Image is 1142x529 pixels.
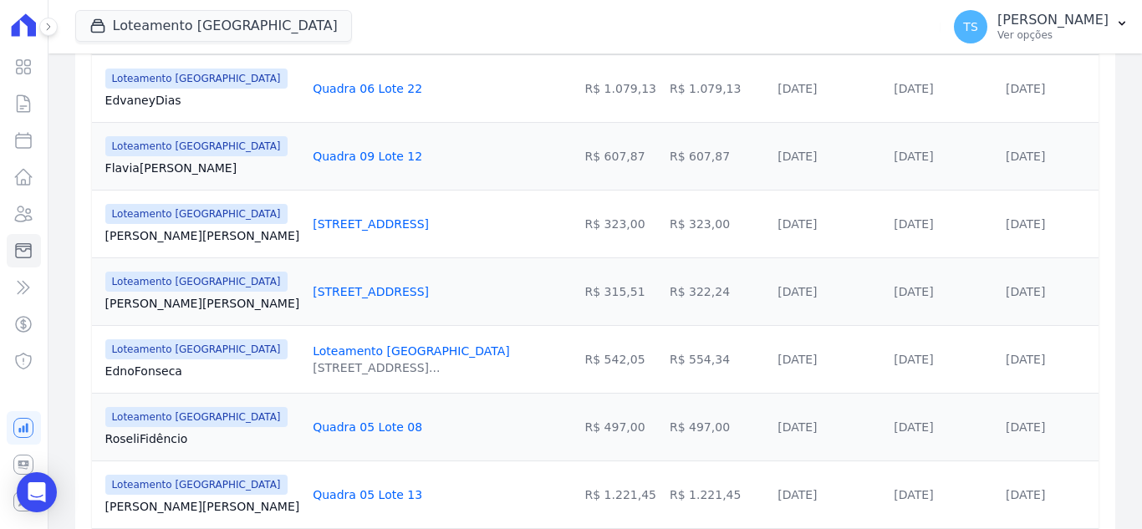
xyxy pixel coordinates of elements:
[1006,353,1045,366] a: [DATE]
[313,344,510,358] a: Loteamento [GEOGRAPHIC_DATA]
[1006,285,1045,298] a: [DATE]
[313,82,422,95] a: Quadra 06 Lote 22
[105,430,300,447] a: RoseliFidêncio
[1006,420,1045,434] a: [DATE]
[941,3,1142,50] button: TS [PERSON_NAME] Ver opções
[17,472,57,512] div: Open Intercom Messenger
[1006,150,1045,163] a: [DATE]
[663,190,771,257] td: R$ 323,00
[1006,488,1045,501] a: [DATE]
[663,54,771,122] td: R$ 1.079,13
[579,190,663,257] td: R$ 323,00
[579,54,663,122] td: R$ 1.079,13
[105,407,288,427] span: Loteamento [GEOGRAPHIC_DATA]
[1006,82,1045,95] a: [DATE]
[105,339,288,359] span: Loteamento [GEOGRAPHIC_DATA]
[894,217,933,231] a: [DATE]
[579,393,663,460] td: R$ 497,00
[105,295,300,312] a: [PERSON_NAME][PERSON_NAME]
[663,257,771,325] td: R$ 322,24
[777,82,817,95] a: [DATE]
[105,227,300,244] a: [PERSON_NAME][PERSON_NAME]
[963,21,977,33] span: TS
[777,150,817,163] a: [DATE]
[894,420,933,434] a: [DATE]
[894,150,933,163] a: [DATE]
[313,359,510,376] div: [STREET_ADDRESS]...
[579,122,663,190] td: R$ 607,87
[663,122,771,190] td: R$ 607,87
[894,353,933,366] a: [DATE]
[105,160,300,176] a: Flavia[PERSON_NAME]
[777,217,817,231] a: [DATE]
[105,69,288,89] span: Loteamento [GEOGRAPHIC_DATA]
[105,204,288,224] span: Loteamento [GEOGRAPHIC_DATA]
[105,272,288,292] span: Loteamento [GEOGRAPHIC_DATA]
[1006,217,1045,231] a: [DATE]
[313,488,422,501] a: Quadra 05 Lote 13
[75,10,352,42] button: Loteamento [GEOGRAPHIC_DATA]
[105,363,300,379] a: EdnoFonseca
[313,285,429,298] a: [STREET_ADDRESS]
[997,12,1109,28] p: [PERSON_NAME]
[105,475,288,495] span: Loteamento [GEOGRAPHIC_DATA]
[313,150,422,163] a: Quadra 09 Lote 12
[579,325,663,393] td: R$ 542,05
[997,28,1109,42] p: Ver opções
[663,325,771,393] td: R$ 554,34
[777,353,817,366] a: [DATE]
[777,285,817,298] a: [DATE]
[894,488,933,501] a: [DATE]
[105,136,288,156] span: Loteamento [GEOGRAPHIC_DATA]
[894,285,933,298] a: [DATE]
[894,82,933,95] a: [DATE]
[579,257,663,325] td: R$ 315,51
[105,498,300,515] a: [PERSON_NAME][PERSON_NAME]
[663,393,771,460] td: R$ 497,00
[313,217,429,231] a: [STREET_ADDRESS]
[105,92,300,109] a: EdvaneyDias
[579,460,663,528] td: R$ 1.221,45
[777,488,817,501] a: [DATE]
[313,420,422,434] a: Quadra 05 Lote 08
[777,420,817,434] a: [DATE]
[663,460,771,528] td: R$ 1.221,45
